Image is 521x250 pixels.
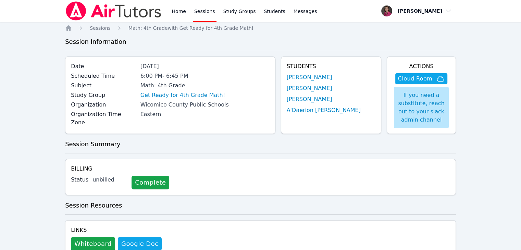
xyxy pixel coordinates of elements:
div: Eastern [140,110,270,118]
a: [PERSON_NAME] [287,73,332,82]
h3: Session Summary [65,139,456,149]
a: A'Daerion [PERSON_NAME] [287,106,361,114]
button: Cloud Room [395,73,447,84]
label: Subject [71,82,136,90]
span: Cloud Room [398,75,432,83]
label: Organization [71,101,136,109]
span: Messages [294,8,317,15]
h4: Links [71,226,162,234]
span: Math: 4th Grade with Get Ready for 4th Grade Math! [128,25,253,31]
a: [PERSON_NAME] [287,95,332,103]
a: Math: 4th Gradewith Get Ready for 4th Grade Math! [128,25,253,32]
a: Get Ready for 4th Grade Math! [140,91,225,99]
h4: Students [287,62,375,71]
label: Status [71,176,88,184]
h4: Actions [393,62,450,71]
label: Study Group [71,91,136,99]
a: [PERSON_NAME] [287,84,332,92]
div: Math: 4th Grade [140,82,270,90]
img: Air Tutors [65,1,162,21]
div: [DATE] [140,62,270,71]
span: Sessions [90,25,111,31]
h3: Session Resources [65,201,456,210]
a: Sessions [90,25,111,32]
label: Scheduled Time [71,72,136,80]
div: Wicomico County Public Schools [140,101,270,109]
div: 6:00 PM - 6:45 PM [140,72,270,80]
div: If you need a substitute, reach out to your slack admin channel [394,87,449,128]
label: Date [71,62,136,71]
nav: Breadcrumb [65,25,456,32]
label: Organization Time Zone [71,110,136,127]
a: Complete [132,176,169,189]
div: unbilled [92,176,126,184]
h3: Session Information [65,37,456,47]
h4: Billing [71,165,450,173]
